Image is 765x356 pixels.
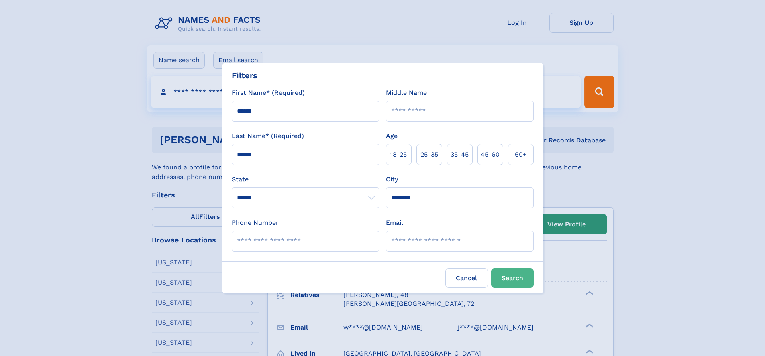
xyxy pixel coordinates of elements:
span: 25‑35 [420,150,438,159]
span: 18‑25 [390,150,407,159]
label: Age [386,131,398,141]
button: Search [491,268,534,288]
label: State [232,175,379,184]
label: Email [386,218,403,228]
span: 45‑60 [481,150,500,159]
label: First Name* (Required) [232,88,305,98]
label: City [386,175,398,184]
div: Filters [232,69,257,81]
label: Phone Number [232,218,279,228]
span: 35‑45 [451,150,469,159]
label: Cancel [445,268,488,288]
span: 60+ [515,150,527,159]
label: Middle Name [386,88,427,98]
label: Last Name* (Required) [232,131,304,141]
